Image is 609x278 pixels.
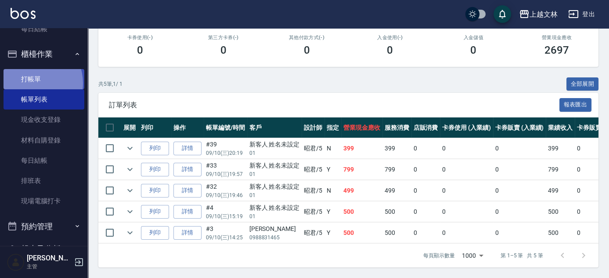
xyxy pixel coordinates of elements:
h2: 入金使用(-) [359,35,421,40]
td: #4 [204,201,247,222]
button: 列印 [141,184,169,198]
h2: 營業現金應收 [526,35,588,40]
td: 799 [382,159,411,180]
div: 上越文林 [530,9,558,20]
h3: 0 [387,44,393,56]
a: 詳情 [173,163,202,176]
td: 499 [382,180,411,201]
button: expand row [123,226,137,239]
td: 399 [382,138,411,159]
a: 每日結帳 [4,150,84,171]
td: 399 [546,138,575,159]
th: 指定 [324,117,341,138]
td: 500 [382,201,411,222]
button: 登出 [565,6,598,22]
p: 09/10 (三) 15:19 [206,212,245,220]
button: 全部展開 [566,77,599,91]
td: 0 [411,223,440,243]
a: 材料自購登錄 [4,130,84,150]
td: 昭君 /5 [302,138,324,159]
a: 詳情 [173,226,202,240]
p: 主管 [27,263,72,271]
h2: 第三方卡券(-) [192,35,255,40]
td: 昭君 /5 [302,159,324,180]
td: 0 [411,138,440,159]
h5: [PERSON_NAME] [27,254,72,263]
button: 列印 [141,163,169,176]
td: 0 [440,201,493,222]
button: expand row [123,205,137,218]
button: 櫃檯作業 [4,43,84,66]
div: 1000 [458,244,486,267]
th: 客戶 [247,117,302,138]
th: 卡券販賣 (入業績) [493,117,546,138]
p: 01 [249,170,300,178]
p: 09/10 (三) 20:19 [206,149,245,157]
div: 新客人 姓名未設定 [249,182,300,191]
a: 報表匯出 [559,100,592,109]
td: Y [324,223,341,243]
td: 0 [440,180,493,201]
td: 0 [493,223,546,243]
td: 0 [493,180,546,201]
a: 詳情 [173,205,202,219]
th: 營業現金應收 [341,117,382,138]
p: 第 1–5 筆 共 5 筆 [501,252,543,260]
a: 每日結帳 [4,19,84,39]
button: expand row [123,163,137,176]
p: 09/10 (三) 19:57 [206,170,245,178]
td: 500 [546,201,575,222]
h3: 0 [137,44,143,56]
h3: 0 [220,44,227,56]
button: 列印 [141,142,169,155]
th: 業績收入 [546,117,575,138]
th: 卡券使用 (入業績) [440,117,493,138]
p: 09/10 (三) 14:25 [206,234,245,241]
button: 上越文林 [515,5,561,23]
td: N [324,180,341,201]
div: 新客人 姓名未設定 [249,140,300,149]
td: #33 [204,159,247,180]
td: 0 [440,223,493,243]
h2: 卡券使用(-) [109,35,171,40]
a: 現金收支登錄 [4,110,84,130]
td: 499 [546,180,575,201]
p: 共 5 筆, 1 / 1 [98,80,123,88]
img: Logo [11,8,36,19]
button: 列印 [141,205,169,219]
td: 昭君 /5 [302,223,324,243]
div: 新客人 姓名未設定 [249,161,300,170]
h2: 入金儲值 [442,35,504,40]
div: [PERSON_NAME] [249,224,300,234]
button: 報表匯出 [559,98,592,112]
td: 0 [493,138,546,159]
div: 新客人 姓名未設定 [249,203,300,212]
p: 每頁顯示數量 [423,252,455,260]
a: 詳情 [173,142,202,155]
a: 帳單列表 [4,89,84,110]
td: 0 [411,159,440,180]
h3: 0 [304,44,310,56]
td: 500 [382,223,411,243]
p: 01 [249,149,300,157]
td: 499 [341,180,382,201]
th: 展開 [121,117,139,138]
a: 詳情 [173,184,202,198]
p: 0988831465 [249,234,300,241]
td: 799 [546,159,575,180]
td: 0 [411,201,440,222]
th: 列印 [139,117,171,138]
td: Y [324,201,341,222]
td: 799 [341,159,382,180]
td: 500 [341,223,382,243]
th: 服務消費 [382,117,411,138]
td: 500 [341,201,382,222]
td: 0 [440,138,493,159]
td: #32 [204,180,247,201]
a: 排班表 [4,171,84,191]
a: 打帳單 [4,69,84,89]
button: 列印 [141,226,169,240]
button: 預約管理 [4,215,84,238]
h2: 其他付款方式(-) [276,35,338,40]
h3: 0 [470,44,476,56]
